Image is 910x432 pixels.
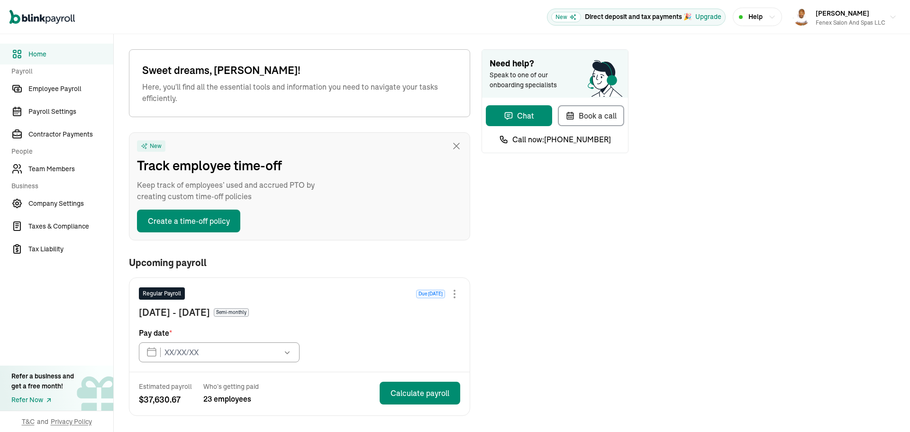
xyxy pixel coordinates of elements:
[139,382,192,391] span: Estimated payroll
[11,66,108,76] span: Payroll
[490,70,570,90] span: Speak to one of our onboarding specialists
[28,84,113,94] span: Employee Payroll
[143,289,181,298] span: Regular Payroll
[51,417,92,426] span: Privacy Policy
[28,244,113,254] span: Tax Liability
[486,105,552,126] button: Chat
[752,330,910,432] iframe: Chat Widget
[28,199,113,209] span: Company Settings
[137,156,327,175] span: Track employee time-off
[137,210,240,232] button: Create a time-off policy
[11,147,108,156] span: People
[28,49,113,59] span: Home
[150,142,162,150] span: New
[142,81,457,104] span: Here, you'll find all the essential tools and information you need to navigate your tasks efficie...
[139,342,300,362] input: XX/XX/XX
[11,395,74,405] a: Refer Now
[558,105,624,126] button: Book a call
[137,179,327,202] span: Keep track of employees’ used and accrued PTO by creating custom time-off policies
[416,290,445,298] span: Due [DATE]
[816,18,885,27] div: Fenex Salon and Spas LLC
[816,9,869,18] span: [PERSON_NAME]
[22,417,35,426] span: T&C
[142,63,457,78] span: Sweet dreams, [PERSON_NAME]!
[139,305,210,320] span: [DATE] - [DATE]
[380,382,460,404] button: Calculate payroll
[585,12,692,22] p: Direct deposit and tax payments 🎉
[139,393,192,406] span: $ 37,630.67
[139,327,172,339] span: Pay date
[28,107,113,117] span: Payroll Settings
[203,393,259,404] span: 23 employees
[203,382,259,391] span: Who’s getting paid
[9,3,75,31] nav: Global
[551,12,581,22] span: New
[512,134,611,145] span: Call now: [PHONE_NUMBER]
[11,371,74,391] div: Refer a business and get a free month!
[733,8,782,26] button: Help
[748,12,763,22] span: Help
[214,308,249,317] span: Semi-monthly
[490,57,620,70] span: Need help?
[28,221,113,231] span: Taxes & Compliance
[565,110,617,121] div: Book a call
[129,257,207,268] span: Upcoming payroll
[789,5,901,29] button: [PERSON_NAME]Fenex Salon and Spas LLC
[28,129,113,139] span: Contractor Payments
[504,110,534,121] div: Chat
[11,181,108,191] span: Business
[28,164,113,174] span: Team Members
[695,12,721,22] button: Upgrade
